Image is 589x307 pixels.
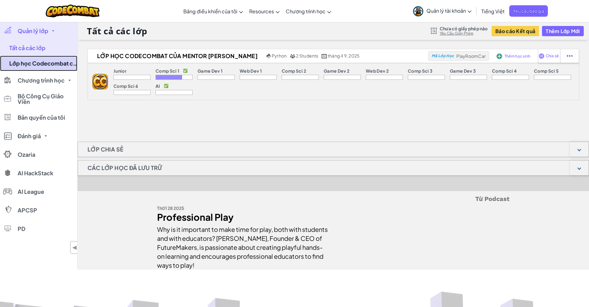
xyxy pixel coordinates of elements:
img: IconAddStudents.svg [497,53,502,59]
img: CodeCombat logo [46,5,100,17]
span: AI League [18,189,44,194]
h1: Tất cả các lớp [87,25,147,37]
img: IconShare_Purple.svg [539,53,544,59]
img: python.png [267,54,271,58]
a: Lớp học Codecombat của Mentor [PERSON_NAME] Python 2 Students tháng 4 9, 2025 [88,51,428,61]
span: Bảng điều khiển của tôi [183,8,237,15]
span: Python [272,53,287,58]
p: Game Dev 1 [198,68,223,73]
p: Comp Sci 1 [156,68,179,73]
a: Bảng điều khiển của tôi [180,3,246,19]
p: ✅ [183,68,188,73]
a: Tiếng Việt [478,3,508,19]
span: Bản quyền của tôi [18,115,65,120]
div: Professional Play [157,213,329,222]
div: Th01 28 2025 [157,204,329,213]
span: Chưa có giấy phép nào [440,26,488,31]
span: Chương trình học [286,8,326,15]
a: Yêu cầu báo giá [509,5,548,17]
img: avatar [413,6,423,16]
span: Chương trình học [18,78,65,83]
h5: Từ Podcast [157,194,510,204]
button: Báo cáo Kết quả [492,26,539,36]
a: Quản lý tài khoản [410,1,475,21]
span: Quản lý tài khoản [426,7,472,14]
p: AI [156,83,160,88]
span: AI HackStack [18,170,53,176]
span: Tiếng Việt [481,8,505,15]
p: Comp Sci 2 [282,68,306,73]
p: Comp Sci 3 [408,68,433,73]
h2: Lớp học Codecombat của Mentor [PERSON_NAME] [88,51,265,61]
div: Why is it important to make time for play, both with students and with educators? [PERSON_NAME], ... [157,222,329,270]
span: Bộ Công Cụ Giáo Viên [18,93,73,104]
p: Comp Sci 5 [534,68,559,73]
p: Game Dev 3 [450,68,476,73]
a: Yêu Cầu Giấy Phép [440,31,488,36]
p: Game Dev 2 [324,68,349,73]
span: 2 Students [296,53,318,58]
span: ◀ [72,243,77,252]
a: Resources [246,3,283,19]
img: IconStudentEllipsis.svg [567,53,573,59]
span: Mã Lớp Học [432,54,454,58]
h1: Lớp chia sẻ [78,142,133,157]
h1: Các lớp học đã lưu trữ [78,160,172,176]
img: calendar.svg [322,54,327,58]
span: Ozaria [18,152,35,157]
span: Resources [249,8,274,15]
span: Quản lý lớp [18,28,48,34]
p: Comp Sci 4 [492,68,517,73]
p: Web Dev 1 [240,68,262,73]
span: Thêm học sinh [505,54,531,58]
span: tháng 4 9, 2025 [328,53,360,58]
p: Web Dev 2 [366,68,389,73]
button: Thêm Lớp Mới [542,26,583,36]
a: Chương trình học [283,3,334,19]
span: Chia sẻ [546,54,559,58]
span: PlayRoomCar [456,53,486,59]
p: ✅ [164,83,169,88]
img: logo [92,74,108,89]
p: Junior [113,68,126,73]
p: Comp Sci 6 [113,83,138,88]
img: MultipleUsers.png [290,54,295,58]
span: Đánh giá [18,133,41,139]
